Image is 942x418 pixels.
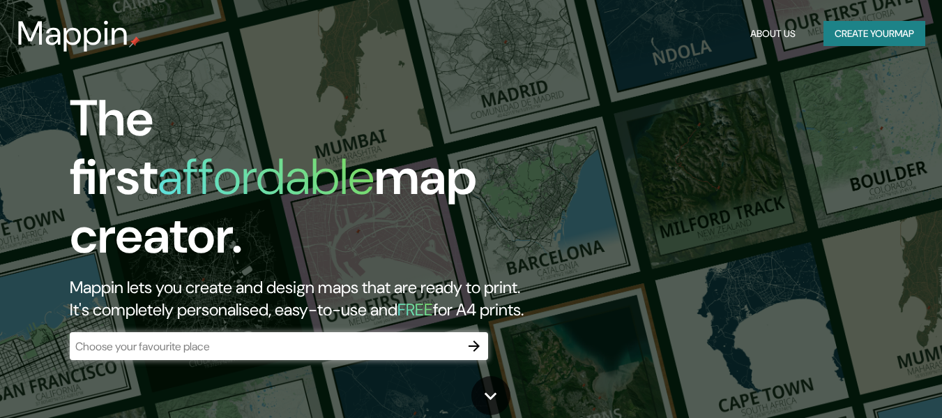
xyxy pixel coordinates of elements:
img: mappin-pin [129,36,140,47]
h2: Mappin lets you create and design maps that are ready to print. It's completely personalised, eas... [70,276,541,321]
iframe: Help widget launcher [818,364,927,403]
h1: The first map creator. [70,89,541,276]
h1: affordable [158,144,374,209]
button: Create yourmap [823,21,925,47]
h5: FREE [397,299,433,320]
h3: Mappin [17,14,129,53]
input: Choose your favourite place [70,338,460,354]
button: About Us [745,21,801,47]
